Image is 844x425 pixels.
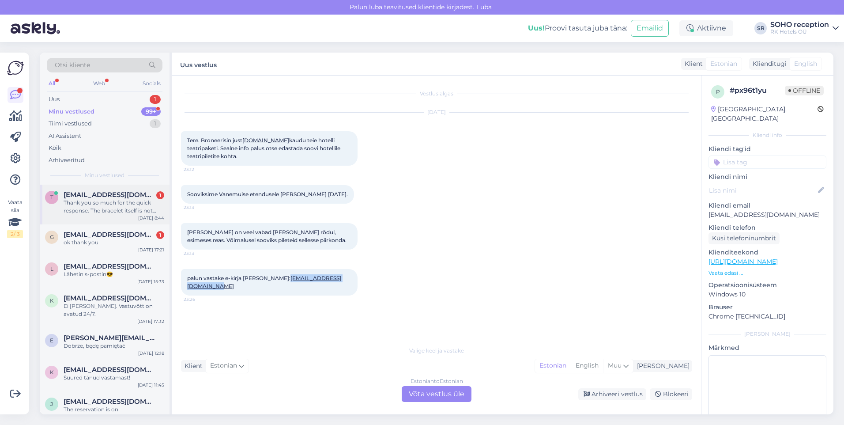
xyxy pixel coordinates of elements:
span: e [50,337,53,344]
span: Estonian [210,361,237,371]
input: Lisa nimi [709,186,816,195]
span: kristike82@hotmail.com [64,366,155,374]
div: Arhiveeritud [49,156,85,165]
div: 1 [150,95,161,104]
a: [URL][DOMAIN_NAME] [708,258,778,266]
div: SOHO reception [770,21,829,28]
div: Klient [681,59,703,68]
p: Brauser [708,303,826,312]
div: Kliendi info [708,131,826,139]
span: k [50,297,54,304]
span: Offline [785,86,824,95]
span: p [716,88,720,95]
div: SR [754,22,767,34]
div: Thank you so much for the quick response. The bracelet itself is not worth not much (may be just ... [64,199,164,215]
p: Kliendi email [708,201,826,210]
p: Windows 10 [708,290,826,299]
span: 23:13 [184,204,217,211]
div: ok thank you [64,239,164,247]
div: Klienditugi [749,59,787,68]
div: Socials [141,78,162,89]
span: elzbieta.kudlowska@pb.edu.pl [64,334,155,342]
div: [DATE] 11:45 [138,382,164,388]
div: RK Hotels OÜ [770,28,829,35]
div: Vestlus algas [181,90,692,98]
span: Minu vestlused [85,171,124,179]
div: 1 [156,231,164,239]
span: l [50,266,53,272]
span: Otsi kliente [55,61,90,70]
div: [PERSON_NAME] [633,361,690,371]
div: Minu vestlused [49,107,94,116]
div: [DATE] 17:21 [138,247,164,253]
div: [PERSON_NAME] [708,330,826,338]
p: [EMAIL_ADDRESS][DOMAIN_NAME] [708,210,826,220]
div: Web [91,78,107,89]
div: [GEOGRAPHIC_DATA], [GEOGRAPHIC_DATA] [711,105,818,123]
div: Klient [181,361,203,371]
img: Askly Logo [7,60,24,76]
div: Suured tänud vastamast! [64,374,164,382]
div: AI Assistent [49,132,81,140]
div: [DATE] 12:18 [138,350,164,357]
input: Lisa tag [708,156,826,169]
div: Arhiveeri vestlus [578,388,646,400]
span: tamla0526@gmail.com [64,191,155,199]
a: SOHO receptionRK Hotels OÜ [770,21,839,35]
div: 2 / 3 [7,230,23,238]
div: English [571,359,603,372]
p: Kliendi nimi [708,172,826,182]
span: t [50,194,53,201]
span: kairikuusemets@hotmail.com [64,294,155,302]
span: j [50,401,53,407]
div: Dobrze, będę pamiętać [64,342,164,350]
div: Blokeeri [650,388,692,400]
p: Chrome [TECHNICAL_ID] [708,312,826,321]
b: Uus! [528,24,545,32]
div: # px96t1yu [730,85,785,96]
div: The reservation is on [PERSON_NAME] and [PERSON_NAME] [64,406,164,421]
span: 23:13 [184,250,217,257]
div: Kõik [49,144,61,152]
span: jvddikkenberg@casema.nl [64,398,155,406]
div: Võta vestlus üle [402,386,471,402]
span: English [794,59,817,68]
div: Proovi tasuta juba täna: [528,23,627,34]
span: g [50,234,54,240]
span: 23:26 [184,296,217,303]
span: Luba [474,3,494,11]
span: Sooviksime Vanemuise etendusele [PERSON_NAME] [DATE]. [187,191,348,197]
p: Klienditeekond [708,248,826,257]
div: Estonian [535,359,571,372]
span: palun vastake e-kirja [PERSON_NAME]: [187,275,341,289]
div: Tiimi vestlused [49,119,92,128]
span: Estonian [710,59,737,68]
p: Vaata edasi ... [708,269,826,277]
div: [DATE] 17:32 [137,318,164,325]
div: 99+ [141,107,161,116]
div: Vaata siia [7,198,23,238]
p: Kliendi telefon [708,223,826,232]
span: [PERSON_NAME] on veel vabad [PERSON_NAME] rõdul, esimeses reas. Võimalusel sooviks pileteid selle... [187,229,347,243]
span: Tere. Broneerisin just kaudu teie hotelli teatripaketi. Sealne info palus otse edastada soovi hot... [187,137,342,159]
a: [DOMAIN_NAME] [242,137,289,144]
span: k [50,369,54,376]
span: 23:12 [184,166,217,173]
div: 1 [150,119,161,128]
div: All [47,78,57,89]
span: gegejhdijh@gmail.com [64,231,155,239]
div: Uus [49,95,60,104]
button: Emailid [631,20,669,37]
div: Estonian to Estonian [411,377,463,385]
span: leena.makila@gmail.com [64,262,155,270]
div: [DATE] [181,108,692,116]
div: [DATE] 15:33 [137,278,164,285]
p: Operatsioonisüsteem [708,281,826,290]
p: Kliendi tag'id [708,144,826,154]
div: Lähetin s-postin😎 [64,270,164,278]
p: Märkmed [708,343,826,353]
div: Aktiivne [679,20,733,36]
div: 1 [156,191,164,199]
label: Uus vestlus [180,58,217,70]
div: Küsi telefoninumbrit [708,232,780,244]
